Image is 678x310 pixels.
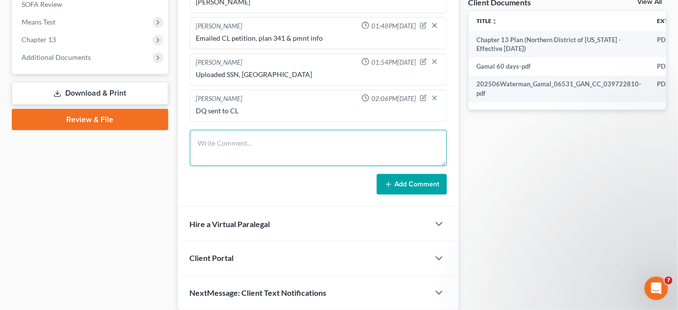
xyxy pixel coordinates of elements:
[492,19,497,25] i: unfold_more
[196,94,243,104] div: [PERSON_NAME]
[665,277,673,284] span: 7
[22,35,56,44] span: Chapter 13
[476,17,497,25] a: Titleunfold_more
[196,58,243,68] div: [PERSON_NAME]
[371,58,416,67] span: 01:54PM[DATE]
[196,70,441,79] div: Uploaded SSN, [GEOGRAPHIC_DATA]
[190,219,270,229] span: Hire a Virtual Paralegal
[469,76,649,103] td: 202506Waterman_Gamal_06531_GAN_CC_039722810-pdf
[371,94,416,103] span: 02:06PM[DATE]
[22,18,55,26] span: Means Test
[196,22,243,31] div: [PERSON_NAME]
[22,53,91,61] span: Additional Documents
[196,106,441,116] div: DQ sent to CL
[190,254,234,263] span: Client Portal
[377,174,447,195] button: Add Comment
[645,277,668,300] iframe: Intercom live chat
[196,33,441,43] div: Emailed CL petition, plan 341 & pmnt info
[190,288,327,298] span: NextMessage: Client Text Notifications
[469,57,649,75] td: Gamal 60 days-pdf
[12,82,168,105] a: Download & Print
[469,31,649,58] td: Chapter 13 Plan (Northern District of [US_STATE] - Effective [DATE])
[371,22,416,31] span: 01:48PM[DATE]
[12,109,168,130] a: Review & File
